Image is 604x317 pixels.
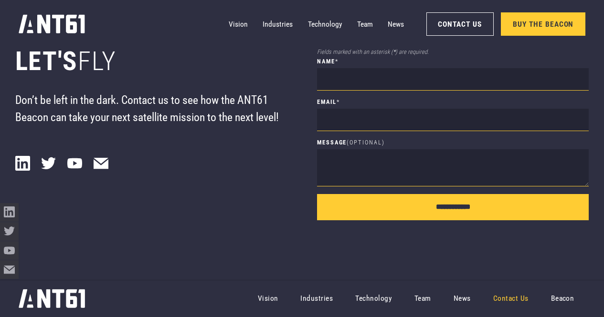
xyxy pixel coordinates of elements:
[15,92,287,125] p: Don’t be left in the dark. Contact us to see how the ANT61 Beacon can take your next satellite mi...
[317,57,589,220] form: Wf Form Contact Form
[317,57,589,66] label: name
[317,138,589,147] label: Message
[347,139,385,146] span: (Optional)
[263,15,293,33] a: Industries
[426,12,494,36] a: Contact Us
[229,15,248,33] a: Vision
[357,15,373,33] a: Team
[289,282,344,315] a: Industries
[403,282,443,315] a: Team
[442,282,482,315] a: News
[308,15,342,33] a: Technology
[19,12,85,37] a: home
[317,98,589,107] label: Email
[15,46,287,77] h3: Let's
[78,46,116,76] span: fly
[246,282,289,315] a: Vision
[388,15,404,33] a: News
[344,282,403,315] a: Technology
[501,12,585,36] a: Buy the Beacon
[317,48,429,55] em: Fields marked with an asterisk ( ) are required.
[540,282,585,315] a: Beacon
[482,282,540,315] a: Contact Us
